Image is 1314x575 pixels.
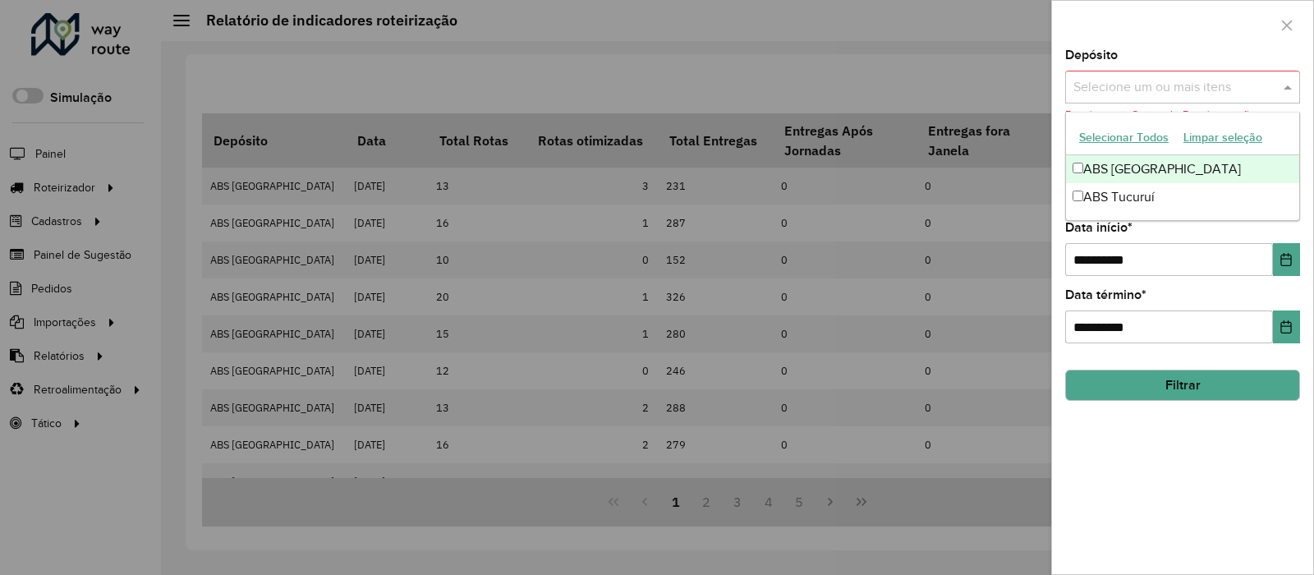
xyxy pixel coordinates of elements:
[1066,183,1299,211] div: ABS Tucuruí
[1273,243,1300,276] button: Choose Date
[1065,218,1133,237] label: Data início
[1066,155,1299,183] div: ABS [GEOGRAPHIC_DATA]
[1065,45,1118,65] label: Depósito
[1065,370,1300,401] button: Filtrar
[1273,310,1300,343] button: Choose Date
[1065,285,1146,305] label: Data término
[1065,109,1256,139] formly-validation-message: Depósito ou Grupo de Depósitos são obrigatórios
[1176,125,1270,150] button: Limpar seleção
[1072,125,1176,150] button: Selecionar Todos
[1065,112,1300,221] ng-dropdown-panel: Options list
